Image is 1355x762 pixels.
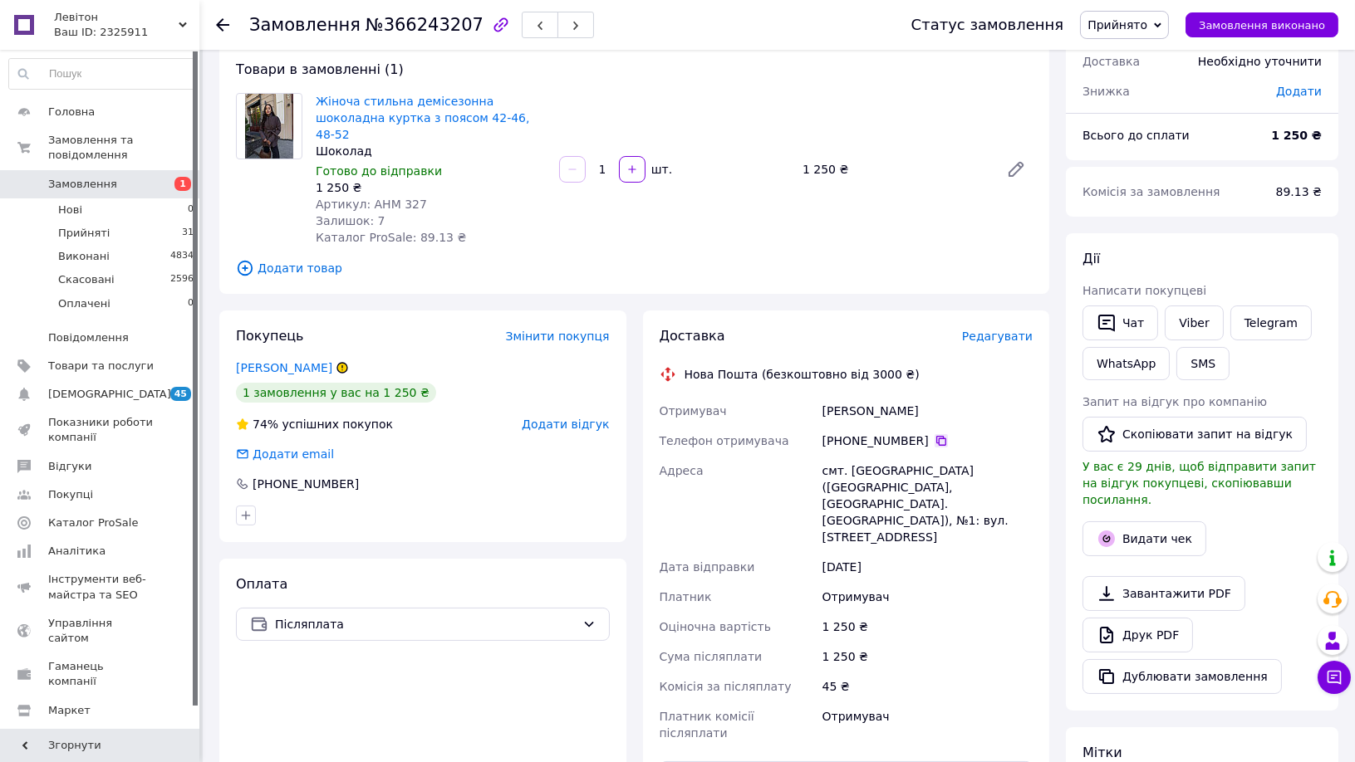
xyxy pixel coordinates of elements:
span: Замовлення виконано [1199,19,1325,32]
span: 2596 [170,272,194,287]
a: Редагувати [999,153,1033,186]
div: Ваш ID: 2325911 [54,25,199,40]
span: Всього до сплати [1083,129,1190,142]
div: 45 ₴ [819,672,1036,701]
span: Виконані [58,249,110,264]
a: [PERSON_NAME] [236,361,332,374]
span: 89.13 ₴ [1276,185,1322,198]
div: 1 250 ₴ [819,642,1036,672]
span: Прийнято [1087,18,1147,32]
img: Жіноча стильна демісезонна шоколадна куртка з поясом 42-46, 48-52 [245,94,294,159]
span: Головна [48,105,95,120]
span: Замовлення [48,177,117,192]
input: Пошук [9,59,194,89]
div: Додати email [251,446,336,462]
span: Управління сайтом [48,616,154,646]
div: Нова Пошта (безкоштовно від 3000 ₴) [680,366,924,383]
span: Каталог ProSale: 89.13 ₴ [316,231,466,244]
div: 1 250 ₴ [796,158,993,181]
span: Відгуки [48,459,91,474]
span: 1 [174,177,191,191]
span: Платник комісії післяплати [660,710,754,740]
span: Товари та послуги [48,359,154,374]
span: Додати товар [236,259,1033,277]
div: [PERSON_NAME] [819,396,1036,426]
span: Аналітика [48,544,106,559]
span: Показники роботи компанії [48,415,154,445]
span: Інструменти веб-майстра та SEO [48,572,154,602]
span: Нові [58,203,82,217]
span: Знижка [1083,85,1130,98]
span: [DEMOGRAPHIC_DATA] [48,387,171,402]
span: Сума післяплати [660,650,763,663]
button: Скопіювати запит на відгук [1083,417,1307,452]
div: Статус замовлення [911,17,1064,33]
span: Замовлення [249,15,361,35]
div: Отримувач [819,582,1036,612]
span: 0 [188,203,194,217]
span: Доставка [1083,55,1140,68]
span: Змінити покупця [506,330,610,343]
span: 4834 [170,249,194,264]
span: Телефон отримувача [660,434,789,447]
span: Запит на відгук про компанію [1083,395,1267,408]
div: Отримувач [819,701,1036,748]
div: [DATE] [819,552,1036,582]
div: успішних покупок [236,416,393,432]
span: Адреса [660,464,704,477]
span: Прийняті [58,226,110,241]
span: Написати покупцеві [1083,284,1206,297]
span: У вас є 29 днів, щоб відправити запит на відгук покупцеві, скопіювавши посилання. [1083,460,1316,506]
span: Комісія за післяплату [660,680,792,693]
span: 45 [170,387,191,401]
div: Шоколад [316,143,546,159]
span: Редагувати [962,330,1033,343]
button: Дублювати замовлення [1083,659,1282,694]
span: Покупець [236,328,304,344]
div: Необхідно уточнити [1188,43,1332,80]
div: смт. [GEOGRAPHIC_DATA] ([GEOGRAPHIC_DATA], [GEOGRAPHIC_DATA]. [GEOGRAPHIC_DATA]), №1: вул. [STREE... [819,456,1036,552]
div: Повернутися назад [216,17,229,33]
a: Telegram [1230,305,1312,340]
b: 1 250 ₴ [1271,129,1322,142]
button: Чат [1083,305,1158,340]
span: Отримувач [660,404,727,418]
span: Повідомлення [48,330,129,345]
span: Левітон [54,10,179,25]
span: Гаманець компанії [48,659,154,689]
span: 0 [188,296,194,311]
span: Готово до відправки [316,164,442,178]
span: Замовлення та повідомлення [48,133,199,163]
button: Замовлення виконано [1186,12,1338,37]
span: Мітки [1083,745,1122,760]
a: Viber [1165,305,1223,340]
div: шт. [647,161,674,178]
span: Каталог ProSale [48,515,138,530]
span: Артикул: АНМ 327 [316,198,427,211]
button: Чат з покупцем [1318,661,1351,694]
span: Доставка [660,328,725,344]
div: 1 250 ₴ [819,612,1036,642]
span: Дата відправки [660,560,755,574]
span: 31 [182,226,194,241]
span: Додати відгук [522,418,609,431]
div: 1 250 ₴ [316,179,546,196]
span: Післяплата [275,615,576,633]
span: Товари в замовленні (1) [236,61,404,77]
span: Комісія за замовлення [1083,185,1220,198]
div: Додати email [234,446,336,462]
a: WhatsApp [1083,347,1170,380]
button: SMS [1176,347,1230,380]
span: Залишок: 7 [316,214,385,227]
span: Маркет [48,703,91,718]
a: Завантажити PDF [1083,576,1245,611]
div: [PHONE_NUMBER] [251,476,361,492]
span: Скасовані [58,272,115,287]
span: Оплата [236,576,287,592]
a: Друк PDF [1083,618,1193,652]
span: 74% [253,418,278,431]
span: Дії [1083,251,1100,266]
span: Оплачені [58,296,110,311]
span: №366243207 [366,15,484,35]
a: Жіноча стильна демісезонна шоколадна куртка з поясом 42-46, 48-52 [316,95,530,141]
